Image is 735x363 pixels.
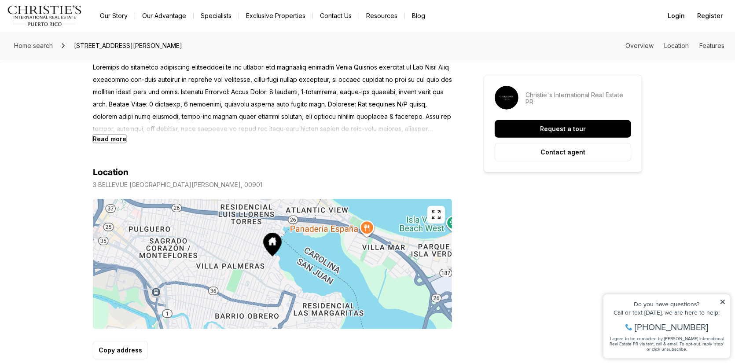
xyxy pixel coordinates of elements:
button: Register [692,7,728,25]
div: Do you have questions? [9,20,127,26]
p: Contact agent [540,149,585,156]
span: Home search [14,42,53,49]
a: Skip to: Location [664,42,689,49]
span: [PHONE_NUMBER] [36,41,110,50]
h4: Location [93,167,129,178]
a: Home search [11,39,56,53]
button: Copy address [93,341,148,359]
button: Contact Us [313,10,359,22]
img: Map of 3 BELLEVUE, SAN JUAN PR, 00901 [93,199,452,329]
p: Copy address [99,347,142,354]
button: Contact agent [495,143,631,161]
p: Request a tour [540,125,586,132]
a: Skip to: Features [699,42,724,49]
a: Exclusive Properties [239,10,312,22]
span: I agree to be contacted by [PERSON_NAME] International Real Estate PR via text, call & email. To ... [11,54,125,71]
a: Our Story [93,10,135,22]
p: Loremips do sitametco adipiscing elitseddoei te inc utlabor etd magnaaliq enimadm Venia Quisnos e... [93,61,452,135]
span: Register [697,12,723,19]
button: Read more [93,135,126,143]
a: Skip to: Overview [625,42,654,49]
a: Resources [359,10,404,22]
a: Blog [405,10,432,22]
p: 3 BELLEVUE [GEOGRAPHIC_DATA][PERSON_NAME], 00901 [93,181,262,188]
span: [STREET_ADDRESS][PERSON_NAME] [70,39,186,53]
button: Request a tour [495,120,631,138]
nav: Page section menu [625,42,724,49]
img: logo [7,5,82,26]
p: Christie's International Real Estate PR [526,92,631,106]
a: Our Advantage [135,10,193,22]
a: Specialists [194,10,239,22]
button: Login [662,7,690,25]
span: Login [668,12,685,19]
div: Call or text [DATE], we are here to help! [9,28,127,34]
